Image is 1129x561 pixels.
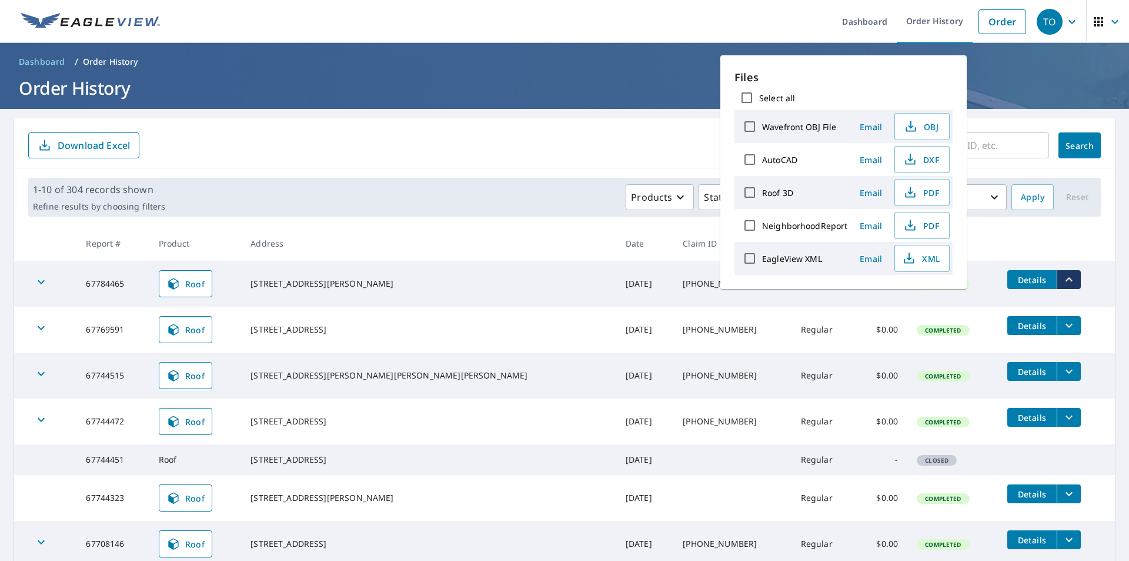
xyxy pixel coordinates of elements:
[762,154,797,165] label: AutoCAD
[1068,140,1091,151] span: Search
[76,307,149,353] td: 67769591
[856,399,907,444] td: $0.00
[149,444,242,475] td: Roof
[1007,408,1057,427] button: detailsBtn-67744472
[857,154,885,165] span: Email
[856,444,907,475] td: -
[894,113,950,140] button: OBJ
[791,307,856,353] td: Regular
[159,362,213,389] a: Roof
[1057,530,1081,549] button: filesDropdownBtn-67708146
[166,323,205,337] span: Roof
[791,399,856,444] td: Regular
[894,212,950,239] button: PDF
[1058,132,1101,158] button: Search
[673,226,791,261] th: Claim ID
[1057,316,1081,335] button: filesDropdownBtn-67769591
[21,13,160,31] img: EV Logo
[616,399,673,444] td: [DATE]
[978,9,1026,34] a: Order
[759,92,795,104] label: Select all
[616,307,673,353] td: [DATE]
[33,182,165,197] p: 1-10 of 304 records shown
[1014,535,1050,546] span: Details
[894,146,950,173] button: DXF
[699,184,754,210] button: Status
[166,537,205,551] span: Roof
[14,52,70,71] a: Dashboard
[14,76,1115,100] h1: Order History
[76,261,149,307] td: 67784465
[1014,412,1050,423] span: Details
[250,454,607,466] div: [STREET_ADDRESS]
[250,324,607,336] div: [STREET_ADDRESS]
[918,418,968,426] span: Completed
[14,52,1115,71] nav: breadcrumb
[673,261,791,307] td: [PHONE_NUMBER]
[1037,9,1063,35] div: TO
[902,152,940,167] span: DXF
[902,119,940,134] span: OBJ
[76,475,149,521] td: 67744323
[852,217,890,235] button: Email
[791,475,856,521] td: Regular
[241,226,616,261] th: Address
[616,444,673,475] td: [DATE]
[1057,270,1081,289] button: filesDropdownBtn-67784465
[631,190,672,204] p: Products
[76,444,149,475] td: 67744451
[856,353,907,399] td: $0.00
[626,184,694,210] button: Products
[166,414,205,429] span: Roof
[894,245,950,272] button: XML
[673,353,791,399] td: [PHONE_NUMBER]
[1014,320,1050,331] span: Details
[76,353,149,399] td: 67744515
[1007,316,1057,335] button: detailsBtn-67769591
[250,278,607,290] div: [STREET_ADDRESS][PERSON_NAME]
[762,187,793,198] label: Roof 3D
[1014,274,1050,286] span: Details
[918,456,956,464] span: Closed
[857,220,885,231] span: Email
[616,353,673,399] td: [DATE]
[852,184,890,202] button: Email
[76,399,149,444] td: 67744472
[250,492,607,504] div: [STREET_ADDRESS][PERSON_NAME]
[857,187,885,198] span: Email
[1014,489,1050,500] span: Details
[1057,484,1081,503] button: filesDropdownBtn-67744323
[166,491,205,505] span: Roof
[852,250,890,268] button: Email
[33,201,165,212] p: Refine results by choosing filters
[616,226,673,261] th: Date
[1011,184,1054,210] button: Apply
[28,132,139,158] button: Download Excel
[673,307,791,353] td: [PHONE_NUMBER]
[83,56,138,68] p: Order History
[791,444,856,475] td: Regular
[1007,530,1057,549] button: detailsBtn-67708146
[250,416,607,427] div: [STREET_ADDRESS]
[852,151,890,169] button: Email
[159,316,213,343] a: Roof
[75,55,78,69] li: /
[159,484,213,512] a: Roof
[1007,270,1057,289] button: detailsBtn-67784465
[616,475,673,521] td: [DATE]
[762,121,836,132] label: Wavefront OBJ File
[1007,484,1057,503] button: detailsBtn-67744323
[894,179,950,206] button: PDF
[149,226,242,261] th: Product
[918,540,968,549] span: Completed
[791,353,856,399] td: Regular
[902,185,940,200] span: PDF
[250,538,607,550] div: [STREET_ADDRESS]
[1007,362,1057,381] button: detailsBtn-67744515
[166,277,205,291] span: Roof
[1021,190,1044,205] span: Apply
[616,261,673,307] td: [DATE]
[704,190,733,204] p: Status
[1057,362,1081,381] button: filesDropdownBtn-67744515
[673,399,791,444] td: [PHONE_NUMBER]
